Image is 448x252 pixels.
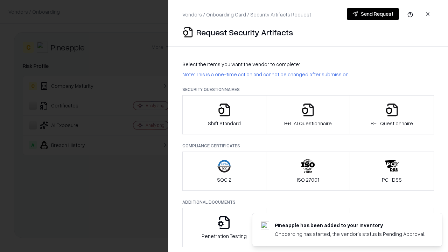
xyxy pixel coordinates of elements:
button: Data Processing Agreement [350,208,434,247]
p: Additional Documents [182,199,434,205]
p: Select the items you want the vendor to complete: [182,61,434,68]
p: Penetration Testing [202,232,247,240]
button: B+L AI Questionnaire [266,95,350,134]
button: Send Request [347,8,399,20]
button: Privacy Policy [266,208,350,247]
p: Request Security Artifacts [196,27,293,38]
p: ISO 27001 [297,176,319,183]
p: Shift Standard [208,120,241,127]
p: Note: This is a one-time action and cannot be changed after submission. [182,71,434,78]
button: PCI-DSS [350,152,434,191]
p: B+L AI Questionnaire [284,120,332,127]
img: pineappleenergy.com [261,222,269,230]
div: Onboarding has started, the vendor's status is Pending Approval. [275,230,425,238]
p: B+L Questionnaire [371,120,413,127]
p: PCI-DSS [382,176,402,183]
button: Shift Standard [182,95,266,134]
p: SOC 2 [217,176,231,183]
p: Security Questionnaires [182,86,434,92]
button: Penetration Testing [182,208,266,247]
button: B+L Questionnaire [350,95,434,134]
button: ISO 27001 [266,152,350,191]
div: Pineapple has been added to your inventory [275,222,425,229]
p: Vendors / Onboarding Card / Security Artifacts Request [182,11,311,18]
button: SOC 2 [182,152,266,191]
p: Compliance Certificates [182,143,434,149]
